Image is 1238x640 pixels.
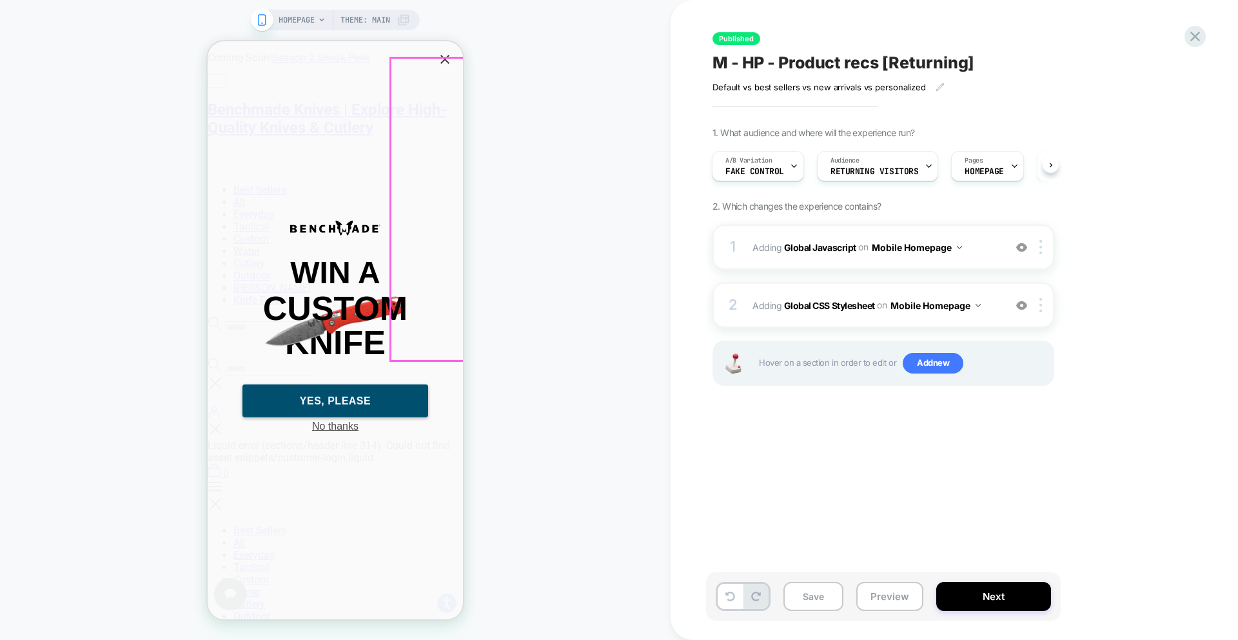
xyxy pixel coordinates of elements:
[830,156,860,165] span: Audience
[783,582,843,611] button: Save
[1016,300,1027,311] img: crossed eye
[230,10,245,26] div: Close popup
[784,241,856,252] b: Global Javascript
[957,246,962,249] img: down arrow
[712,32,760,45] span: Published
[340,10,390,30] span: Theme: MAIN
[104,379,151,391] button: No thanks
[725,156,772,165] span: A/B Variation
[727,292,740,318] div: 2
[856,582,923,611] button: Preview
[830,167,918,176] span: Returning Visitors
[858,239,868,255] span: on
[83,179,173,194] img: Logo
[35,335,221,368] button: Yes, please
[55,249,200,286] p: Custom
[727,234,740,260] div: 1
[903,353,963,374] span: Add new
[712,127,914,138] span: 1. What audience and where will the experience run?
[1039,240,1042,254] img: close
[752,238,998,257] span: Adding
[712,201,881,212] span: 2. Which changes the experience contains?
[1016,242,1027,253] img: crossed eye
[965,167,1004,176] span: HOMEPAGE
[279,10,315,30] span: HOMEPAGE
[877,297,887,313] span: on
[712,53,974,72] span: M - HP - Product recs [Returning]
[725,167,784,176] span: Fake Control
[872,238,962,257] button: Mobile Homepage
[5,215,250,249] p: Win a
[890,296,981,315] button: Mobile Homepage
[965,156,983,165] span: Pages
[720,354,746,374] img: Joystick
[752,296,998,315] span: Adding
[784,299,875,310] b: Global CSS Stylesheet
[936,582,1051,611] button: Next
[759,353,1046,374] span: Hover on a section in order to edit or
[712,82,926,92] span: Default vs best sellers vs new arrivals vs personalized
[976,304,981,307] img: down arrow
[1039,298,1042,312] img: close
